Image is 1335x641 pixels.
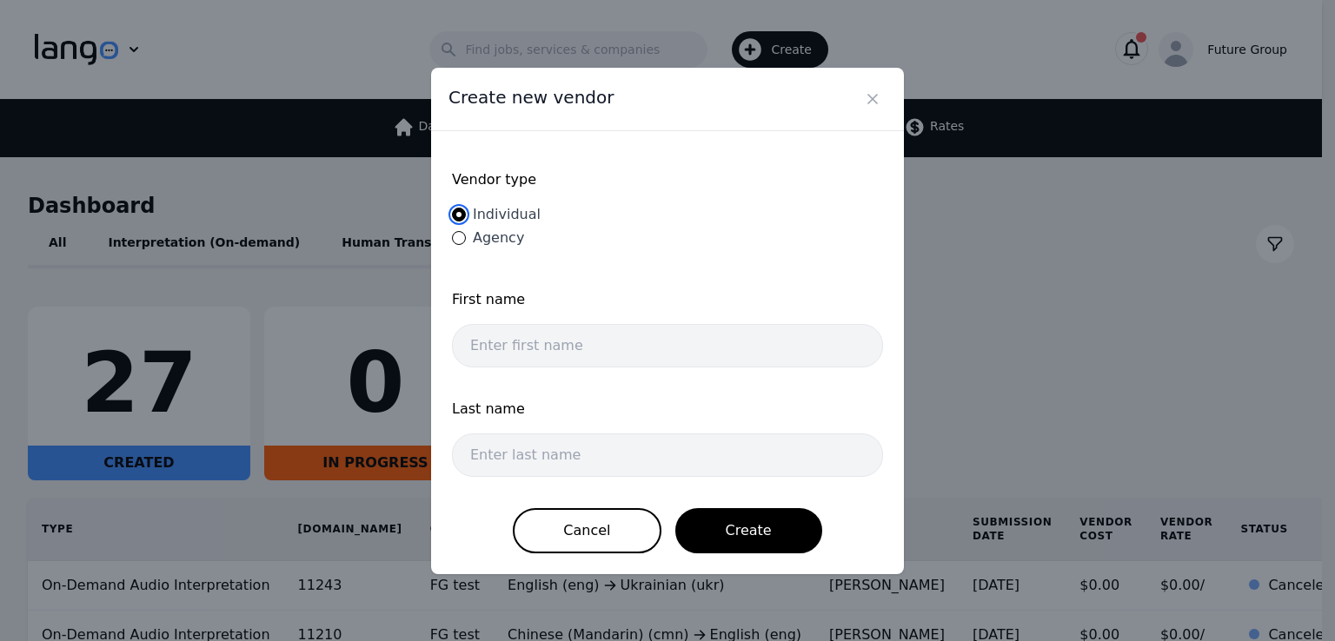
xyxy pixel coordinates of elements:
[513,508,661,553] button: Cancel
[452,169,883,190] label: Vendor type
[452,208,466,221] input: Individual
[452,399,883,420] span: Last name
[452,289,883,310] span: First name
[452,231,466,245] input: Agency
[675,508,822,553] button: Create
[448,85,614,109] span: Create new vendor
[473,206,541,222] span: Individual
[473,229,524,246] span: Agency
[859,85,887,113] button: Close
[452,324,883,367] input: Enter first name
[452,433,883,477] input: Enter last name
